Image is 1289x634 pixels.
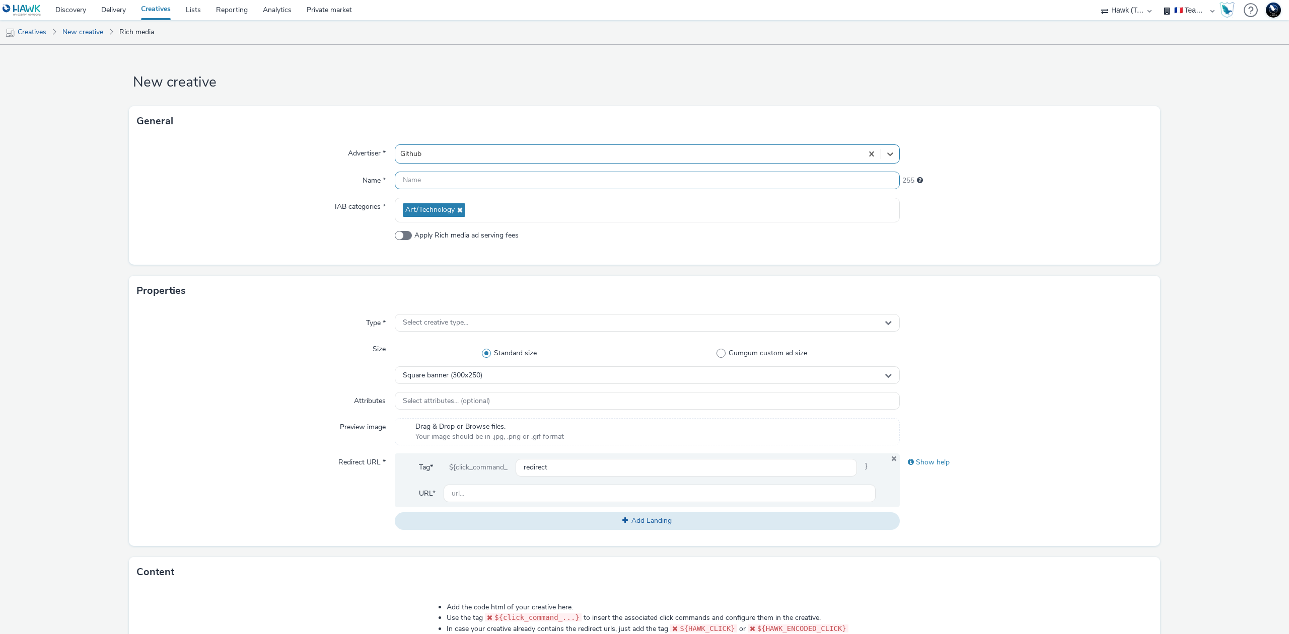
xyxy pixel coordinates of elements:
label: Size [369,340,390,354]
li: Use the tag to insert the associated click commands and configure them in the creative. [447,612,850,623]
label: Redirect URL * [334,453,390,467]
img: mobile [5,28,15,38]
img: Support Hawk [1266,3,1281,18]
span: Square banner (300x250) [403,371,482,380]
li: In case your creative already contains the redirect urls, just add the tag or [447,623,850,634]
button: Add Landing [395,512,900,529]
img: Hawk Academy [1220,2,1235,18]
span: Your image should be in .jpg, .png or .gif format [415,432,564,442]
label: Attributes [350,392,390,406]
span: Art/Technology [405,206,455,214]
h3: Properties [136,283,186,298]
div: Show help [900,453,1153,471]
span: Standard size [494,348,537,358]
a: Hawk Academy [1220,2,1239,18]
span: Drag & Drop or Browse files. [415,422,564,432]
span: Apply Rich media ad serving fees [414,230,519,241]
span: Add Landing [631,516,672,525]
input: Name [395,172,900,189]
label: Type * [362,314,390,328]
div: Maximum 255 characters [917,176,923,186]
span: ${HAWK_ENCODED_CLICK} [757,624,846,632]
span: Gumgum custom ad size [729,348,807,358]
span: 255 [902,176,914,186]
span: Select attributes... (optional) [403,397,490,406]
span: Select creative type... [403,319,468,327]
h3: General [136,114,173,129]
label: Name * [359,172,390,186]
a: New creative [57,20,108,44]
input: url... [444,485,876,502]
img: undefined Logo [3,4,41,17]
label: IAB categories * [331,198,390,212]
span: ${HAWK_CLICK} [680,624,735,632]
a: Rich media [114,20,159,44]
li: Add the code html of your creative here. [447,602,850,612]
label: Preview image [336,418,390,432]
h1: New creative [129,73,1160,92]
div: ${click_command_ [441,458,516,477]
span: } [857,458,876,477]
h3: Content [136,565,174,580]
label: Advertiser * [344,144,390,158]
span: ${click_command_...} [494,613,580,621]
